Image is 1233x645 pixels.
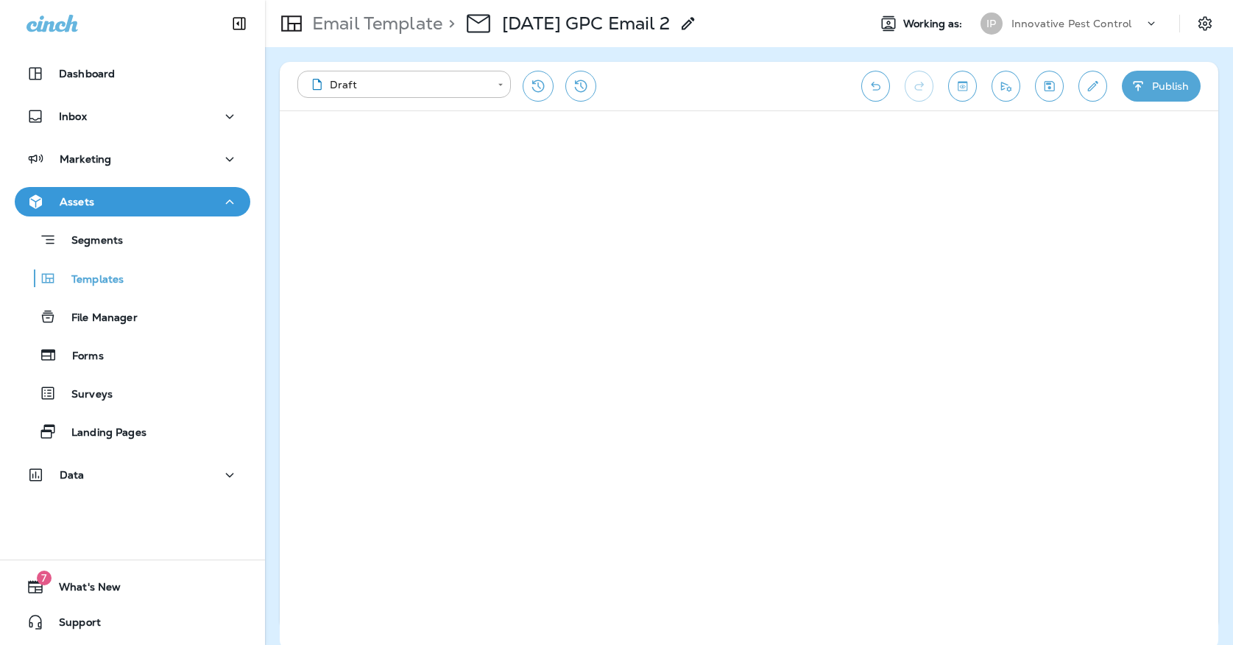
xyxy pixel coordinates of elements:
p: Email Template [306,13,442,35]
button: Templates [15,263,250,294]
button: Data [15,460,250,490]
button: File Manager [15,301,250,332]
button: Settings [1192,10,1218,37]
p: Marketing [60,153,111,165]
button: Save [1035,71,1064,102]
button: Edit details [1078,71,1107,102]
button: Inbox [15,102,250,131]
span: Working as: [903,18,966,30]
p: Inbox [59,110,87,122]
p: Dashboard [59,68,115,80]
p: File Manager [57,311,138,325]
p: Forms [57,350,104,364]
p: Segments [57,234,123,249]
p: > [442,13,455,35]
span: What's New [44,581,121,599]
button: Collapse Sidebar [219,9,260,38]
p: [DATE] GPC Email 2 [502,13,671,35]
p: Innovative Pest Control [1011,18,1131,29]
p: Landing Pages [57,426,146,440]
div: Oct '25 GPC Email 2 [502,13,671,35]
button: Support [15,607,250,637]
span: Support [44,616,101,634]
button: Dashboard [15,59,250,88]
button: Send test email [992,71,1020,102]
button: 7What's New [15,572,250,602]
p: Templates [57,273,124,287]
button: View Changelog [565,71,596,102]
button: Segments [15,224,250,255]
p: Assets [60,196,94,208]
div: IP [981,13,1003,35]
p: Data [60,469,85,481]
button: Surveys [15,378,250,409]
button: Toggle preview [948,71,977,102]
button: Forms [15,339,250,370]
p: Surveys [57,388,113,402]
button: Publish [1122,71,1201,102]
button: Landing Pages [15,416,250,447]
button: Assets [15,187,250,216]
div: Draft [308,77,487,92]
button: Undo [861,71,890,102]
button: Marketing [15,144,250,174]
span: 7 [37,571,52,585]
button: Restore from previous version [523,71,554,102]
